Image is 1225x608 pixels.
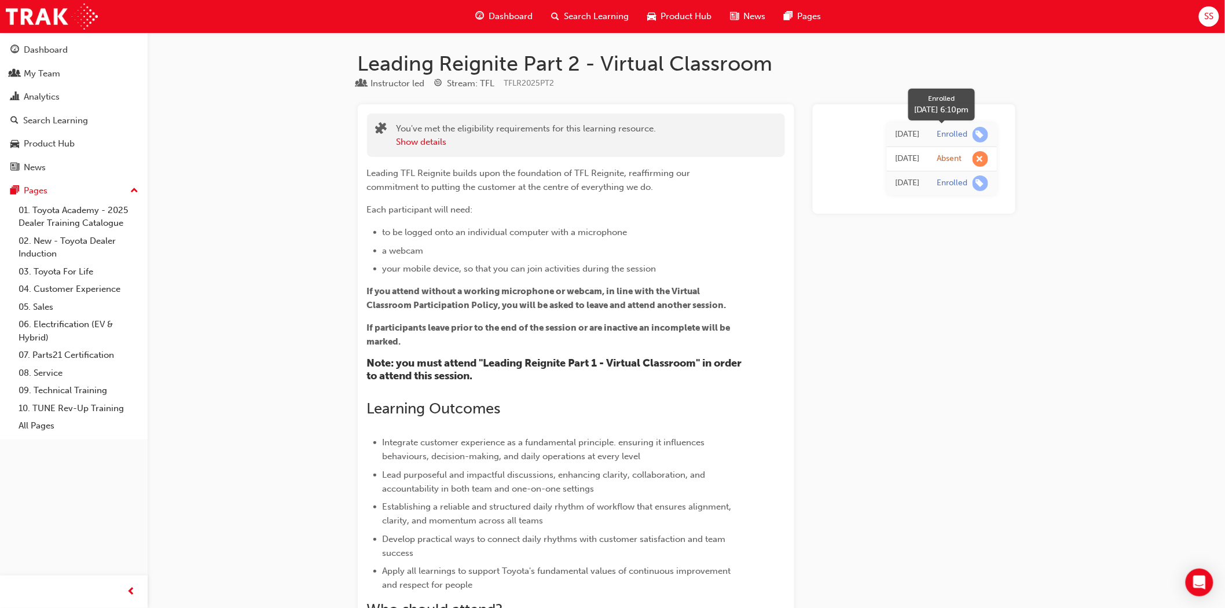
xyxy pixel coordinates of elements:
[10,186,19,196] span: pages-icon
[24,137,75,151] div: Product Hub
[798,10,821,23] span: Pages
[973,175,988,191] span: learningRecordVerb_ENROLL-icon
[476,9,485,24] span: guage-icon
[371,77,425,90] div: Instructor led
[10,69,19,79] span: people-icon
[721,5,775,28] a: news-iconNews
[434,79,443,89] span: target-icon
[367,168,693,192] span: Leading TFL Reignite builds upon the foundation of TFL Reignite, reaffirming our commitment to pu...
[731,9,739,24] span: news-icon
[10,139,19,149] span: car-icon
[24,90,60,104] div: Analytics
[10,116,19,126] span: search-icon
[367,357,744,382] span: Note: you must attend "Leading Reignite Part 1 - Virtual Classroom" in order to attend this session.
[367,204,473,215] span: Each participant will need:
[10,92,19,102] span: chart-icon
[383,437,707,462] span: Integrate customer experience as a fundamental principle. ensuring it influences behaviours, deci...
[1186,569,1213,596] div: Open Intercom Messenger
[367,400,501,417] span: Learning Outcomes
[914,104,969,116] div: [DATE] 6:10pm
[10,45,19,56] span: guage-icon
[14,417,143,435] a: All Pages
[383,263,656,274] span: your mobile device, so that you can join activities during the session
[24,184,47,197] div: Pages
[1199,6,1219,27] button: SS
[937,178,968,189] div: Enrolled
[973,151,988,167] span: learningRecordVerb_ABSENT-icon
[376,123,387,137] span: puzzle-icon
[24,161,46,174] div: News
[504,78,555,88] span: Learning resource code
[5,157,143,178] a: News
[1204,10,1213,23] span: SS
[434,76,495,91] div: Stream
[358,51,1015,76] h1: Leading Reignite Part 2 - Virtual Classroom
[14,263,143,281] a: 03. Toyota For Life
[542,5,639,28] a: search-iconSearch Learning
[14,202,143,232] a: 01. Toyota Academy - 2025 Dealer Training Catalogue
[937,153,962,164] div: Absent
[24,67,60,80] div: My Team
[383,470,708,494] span: Lead purposeful and impactful discussions, enhancing clarity, collaboration, and accountability i...
[661,10,712,23] span: Product Hub
[914,93,969,104] div: Enrolled
[14,346,143,364] a: 07. Parts21 Certification
[467,5,542,28] a: guage-iconDashboard
[127,585,136,599] span: prev-icon
[5,180,143,202] button: Pages
[937,129,968,140] div: Enrolled
[14,364,143,382] a: 08. Service
[744,10,766,23] span: News
[14,280,143,298] a: 04. Customer Experience
[5,63,143,85] a: My Team
[383,227,628,237] span: to be logged onto an individual computer with a microphone
[397,122,656,148] div: You've met the eligibility requirements for this learning resource.
[367,323,732,347] span: If participants leave prior to the end of the session or are inactive an incomplete will be marked.
[5,133,143,155] a: Product Hub
[14,298,143,316] a: 05. Sales
[564,10,629,23] span: Search Learning
[367,286,727,310] span: If you attend without a working microphone or webcam, in line with the Virtual Classroom Particip...
[14,232,143,263] a: 02. New - Toyota Dealer Induction
[397,135,447,149] button: Show details
[24,43,68,57] div: Dashboard
[896,152,920,166] div: Wed Aug 20 2025 14:00:00 GMT+1000 (Australian Eastern Standard Time)
[383,246,424,256] span: a webcam
[896,177,920,190] div: Thu May 15 2025 09:18:43 GMT+1000 (Australian Eastern Standard Time)
[383,501,734,526] span: Establishing a reliable and structured daily rhythm of workflow that ensures alignment, clarity, ...
[5,37,143,180] button: DashboardMy TeamAnalyticsSearch LearningProduct HubNews
[358,79,366,89] span: learningResourceType_INSTRUCTOR_LED-icon
[489,10,533,23] span: Dashboard
[23,114,88,127] div: Search Learning
[130,184,138,199] span: up-icon
[383,566,733,590] span: Apply all learnings to support Toyota's fundamental values of continuous improvement and respect ...
[10,163,19,173] span: news-icon
[358,76,425,91] div: Type
[896,128,920,141] div: Wed Aug 20 2025 18:10:58 GMT+1000 (Australian Eastern Standard Time)
[648,9,656,24] span: car-icon
[5,86,143,108] a: Analytics
[14,400,143,417] a: 10. TUNE Rev-Up Training
[14,382,143,400] a: 09. Technical Training
[5,39,143,61] a: Dashboard
[14,316,143,346] a: 06. Electrification (EV & Hybrid)
[6,3,98,30] img: Trak
[973,127,988,142] span: learningRecordVerb_ENROLL-icon
[639,5,721,28] a: car-iconProduct Hub
[552,9,560,24] span: search-icon
[383,534,728,558] span: Develop practical ways to connect daily rhythms with customer satisfaction and team success
[448,77,495,90] div: Stream: TFL
[775,5,831,28] a: pages-iconPages
[784,9,793,24] span: pages-icon
[5,110,143,131] a: Search Learning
